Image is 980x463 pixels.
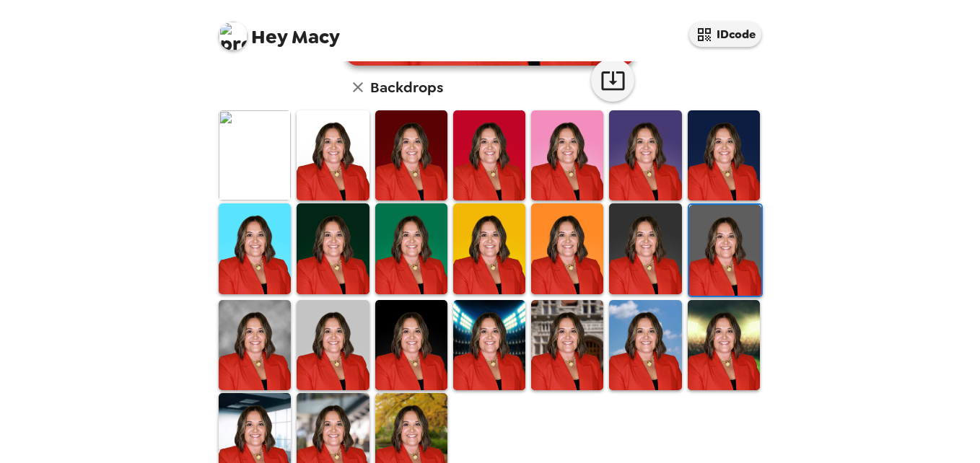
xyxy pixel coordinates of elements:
img: profile pic [219,22,248,50]
img: Original [219,110,291,200]
button: IDcode [689,22,761,47]
span: Macy [219,14,340,47]
h6: Backdrops [370,76,443,99]
span: Hey [251,24,287,50]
